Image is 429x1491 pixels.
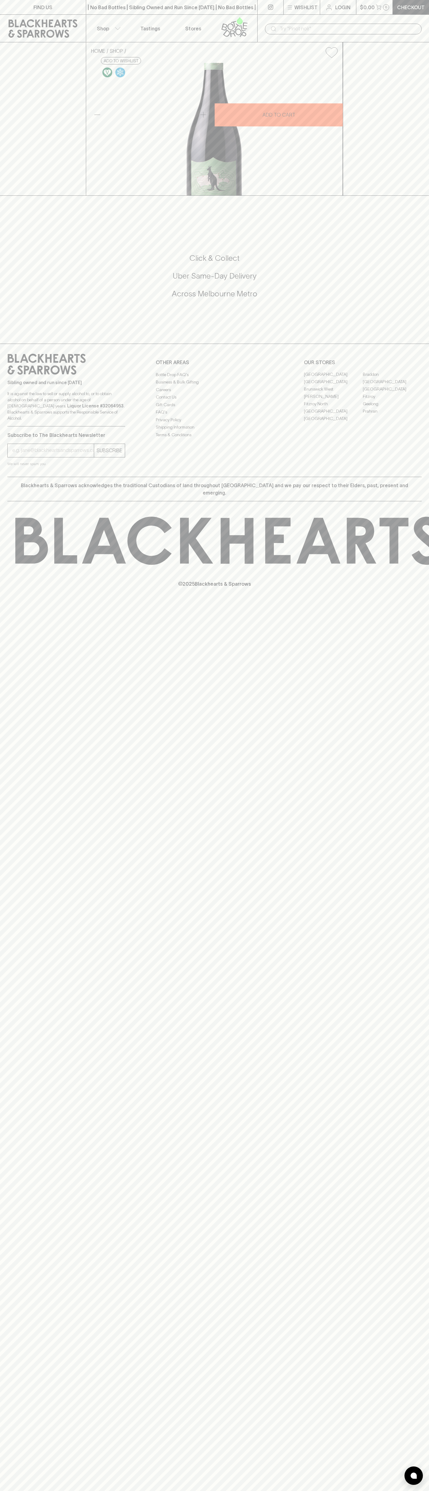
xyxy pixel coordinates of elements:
[363,386,422,393] a: [GEOGRAPHIC_DATA]
[7,253,422,263] h5: Click & Collect
[262,111,295,118] p: ADD TO CART
[335,4,350,11] p: Login
[114,66,127,79] a: Wonderful as is, but a slight chill will enhance the aromatics and give it a beautiful crunch.
[156,401,274,408] a: Gift Cards
[12,482,417,496] p: Blackhearts & Sparrows acknowledges the traditional Custodians of land throughout [GEOGRAPHIC_DAT...
[385,6,387,9] p: 0
[7,289,422,299] h5: Across Melbourne Metro
[304,371,363,378] a: [GEOGRAPHIC_DATA]
[363,408,422,415] a: Prahran
[294,4,318,11] p: Wishlist
[86,63,343,195] img: 41212.png
[33,4,52,11] p: FIND US
[140,25,160,32] p: Tastings
[91,48,105,54] a: HOME
[156,409,274,416] a: FAQ's
[360,4,375,11] p: $0.00
[156,424,274,431] a: Shipping Information
[7,431,125,439] p: Subscribe to The Blackhearts Newsletter
[304,386,363,393] a: Brunswick West
[156,431,274,438] a: Terms & Conditions
[7,379,125,386] p: Sibling owned and run since [DATE]
[411,1473,417,1479] img: bubble-icon
[397,4,425,11] p: Checkout
[304,359,422,366] p: OUR STORES
[215,103,343,126] button: ADD TO CART
[94,444,125,457] button: SUBSCRIBE
[156,394,274,401] a: Contact Us
[86,15,129,42] button: Shop
[323,45,340,60] button: Add to wishlist
[304,400,363,408] a: Fitzroy North
[102,67,112,77] img: Vegan
[156,379,274,386] a: Business & Bulk Gifting
[97,447,122,454] p: SUBSCRIBE
[156,371,274,378] a: Bottle Drop FAQ's
[172,15,215,42] a: Stores
[363,393,422,400] a: Fitzroy
[280,24,417,34] input: Try "Pinot noir"
[7,461,125,467] p: We will never spam you
[156,359,274,366] p: OTHER AREAS
[7,391,125,421] p: It is against the law to sell or supply alcohol to, or to obtain alcohol on behalf of a person un...
[363,378,422,386] a: [GEOGRAPHIC_DATA]
[363,371,422,378] a: Braddon
[363,400,422,408] a: Geelong
[7,271,422,281] h5: Uber Same-Day Delivery
[101,57,141,64] button: Add to wishlist
[101,66,114,79] a: Made without the use of any animal products.
[97,25,109,32] p: Shop
[110,48,123,54] a: SHOP
[304,408,363,415] a: [GEOGRAPHIC_DATA]
[156,386,274,393] a: Careers
[67,403,124,408] strong: Liquor License #32064953
[304,415,363,422] a: [GEOGRAPHIC_DATA]
[12,445,94,455] input: e.g. jane@blackheartsandsparrows.com.au
[304,378,363,386] a: [GEOGRAPHIC_DATA]
[304,393,363,400] a: [PERSON_NAME]
[129,15,172,42] a: Tastings
[115,67,125,77] img: Chilled Red
[7,229,422,331] div: Call to action block
[185,25,201,32] p: Stores
[156,416,274,423] a: Privacy Policy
